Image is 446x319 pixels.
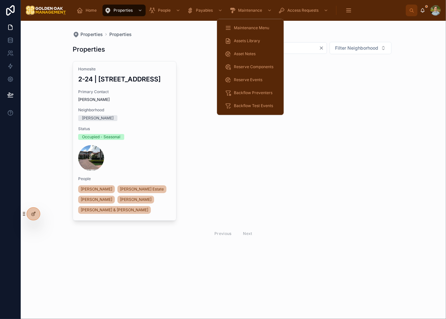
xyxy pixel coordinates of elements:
[234,90,272,95] span: Backflow Preventers
[227,5,275,16] a: Maintenance
[221,74,280,86] a: Reserve Events
[238,8,262,13] span: Maintenance
[78,89,171,94] span: Primary Contact
[78,185,115,193] a: [PERSON_NAME]
[73,31,103,38] a: Properties
[82,115,114,121] div: [PERSON_NAME]
[78,107,171,113] span: Neighborhood
[319,45,327,51] button: Clear
[78,176,171,181] span: People
[330,42,392,54] button: Select Button
[109,31,132,38] a: Properties
[73,45,105,54] h1: Properties
[120,187,164,192] span: [PERSON_NAME] Estate
[234,38,260,43] span: Assets Library
[26,5,66,16] img: App logo
[234,77,262,82] span: Reserve Events
[114,8,133,13] span: Properties
[234,103,273,108] span: Backflow Test Events
[81,187,112,192] span: [PERSON_NAME]
[221,22,280,34] a: Maintenance Menu
[158,8,171,13] span: People
[221,61,280,73] a: Reserve Components
[221,87,280,99] a: Backflow Preventers
[81,207,148,213] span: [PERSON_NAME] & [PERSON_NAME]
[73,61,176,221] a: Homesite2-24 | [STREET_ADDRESS]Primary Contact[PERSON_NAME]Neighborhood[PERSON_NAME]StatusOccupie...
[221,48,280,60] a: Asset Notes
[102,5,146,16] a: Properties
[287,8,319,13] span: Access Requests
[234,25,269,31] span: Maintenance Menu
[117,196,154,203] a: [PERSON_NAME]
[82,134,120,140] div: Occupied - Seasonal
[75,5,101,16] a: Home
[221,100,280,112] a: Backflow Test Events
[78,126,171,131] span: Status
[147,5,184,16] a: People
[196,8,213,13] span: Payables
[78,206,151,214] a: [PERSON_NAME] & [PERSON_NAME]
[78,97,171,102] span: [PERSON_NAME]
[234,51,256,56] span: Asset Notes
[185,5,226,16] a: Payables
[117,185,166,193] a: [PERSON_NAME] Estate
[78,74,171,84] h3: 2-24 | [STREET_ADDRESS]
[276,5,331,16] a: Access Requests
[78,196,115,203] a: [PERSON_NAME]
[221,35,280,47] a: Assets Library
[234,64,273,69] span: Reserve Components
[78,67,171,72] span: Homesite
[80,31,103,38] span: Properties
[86,8,97,13] span: Home
[120,197,151,202] span: [PERSON_NAME]
[71,3,406,18] div: scrollable content
[335,45,378,51] span: Filter Neighborhood
[81,197,112,202] span: [PERSON_NAME]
